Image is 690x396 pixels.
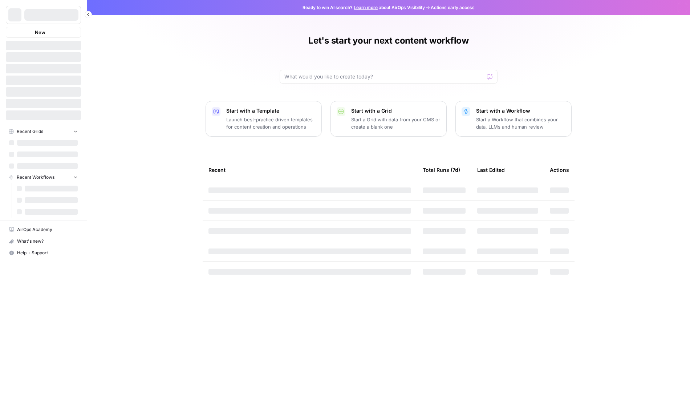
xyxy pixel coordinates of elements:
[6,172,81,183] button: Recent Workflows
[6,235,81,247] button: What's new?
[6,224,81,235] a: AirOps Academy
[423,160,460,180] div: Total Runs (7d)
[17,128,43,135] span: Recent Grids
[351,116,441,130] p: Start a Grid with data from your CMS or create a blank one
[35,29,45,36] span: New
[17,226,78,233] span: AirOps Academy
[6,247,81,259] button: Help + Support
[354,5,378,10] a: Learn more
[17,250,78,256] span: Help + Support
[308,35,469,47] h1: Let's start your next content workflow
[351,107,441,114] p: Start with a Grid
[303,4,425,11] span: Ready to win AI search? about AirOps Visibility
[330,101,447,137] button: Start with a GridStart a Grid with data from your CMS or create a blank one
[431,4,475,11] span: Actions early access
[284,73,484,80] input: What would you like to create today?
[6,126,81,137] button: Recent Grids
[6,236,81,247] div: What's new?
[476,116,565,130] p: Start a Workflow that combines your data, LLMs and human review
[226,116,316,130] p: Launch best-practice driven templates for content creation and operations
[550,160,569,180] div: Actions
[476,107,565,114] p: Start with a Workflow
[6,27,81,38] button: New
[455,101,572,137] button: Start with a WorkflowStart a Workflow that combines your data, LLMs and human review
[226,107,316,114] p: Start with a Template
[477,160,505,180] div: Last Edited
[206,101,322,137] button: Start with a TemplateLaunch best-practice driven templates for content creation and operations
[17,174,54,181] span: Recent Workflows
[208,160,411,180] div: Recent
